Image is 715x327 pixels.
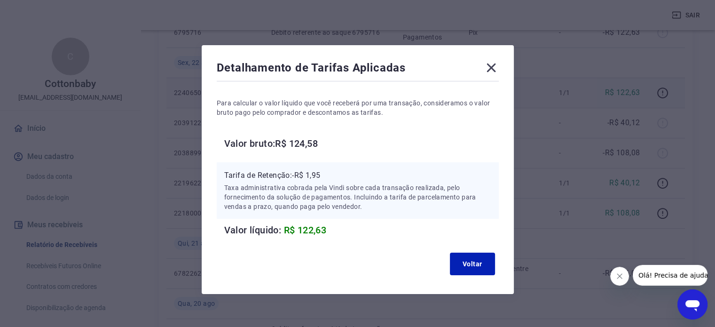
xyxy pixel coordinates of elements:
div: Detalhamento de Tarifas Aplicadas [217,60,499,79]
p: Para calcular o valor líquido que você receberá por uma transação, consideramos o valor bruto pag... [217,98,499,117]
p: Taxa administrativa cobrada pela Vindi sobre cada transação realizada, pelo fornecimento da soluç... [224,183,491,211]
iframe: Fechar mensagem [610,267,629,286]
h6: Valor líquido: [224,223,499,238]
iframe: Botão para abrir a janela de mensagens [677,289,707,319]
button: Voltar [450,253,495,275]
h6: Valor bruto: R$ 124,58 [224,136,499,151]
span: R$ 122,63 [284,224,327,236]
p: Tarifa de Retenção: -R$ 1,95 [224,170,491,181]
span: Olá! Precisa de ajuda? [6,7,79,14]
iframe: Mensagem da empresa [633,265,707,286]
